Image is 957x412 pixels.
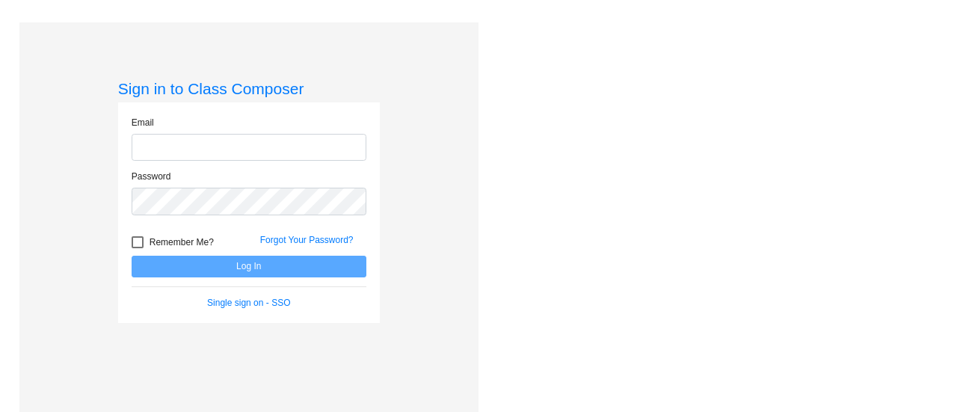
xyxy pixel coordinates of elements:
label: Password [132,170,171,183]
a: Single sign on - SSO [207,298,290,308]
a: Forgot Your Password? [260,235,354,245]
button: Log In [132,256,366,277]
label: Email [132,116,154,129]
span: Remember Me? [150,233,214,251]
h3: Sign in to Class Composer [118,79,380,98]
